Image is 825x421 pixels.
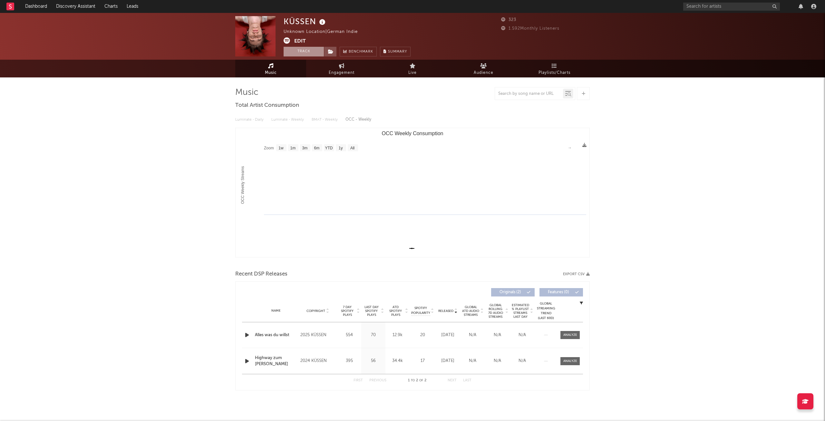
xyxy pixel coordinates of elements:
button: Features(0) [539,288,583,296]
button: Next [448,379,457,382]
a: Engagement [306,60,377,77]
a: Alles was du willst [255,332,297,338]
button: Originals(2) [491,288,535,296]
div: [DATE] [437,332,459,338]
a: Live [377,60,448,77]
div: N/A [511,332,533,338]
div: N/A [511,358,533,364]
span: Benchmark [349,48,373,56]
div: 2025 KÜSSEN [300,331,335,339]
span: Summary [388,50,407,54]
span: Total Artist Consumption [235,102,299,109]
text: OCC Weekly Consumption [382,131,443,136]
span: Released [438,309,453,313]
span: Copyright [306,309,325,313]
button: First [354,379,363,382]
a: Audience [448,60,519,77]
div: 56 [363,358,384,364]
div: 20 [411,332,434,338]
input: Search for artists [683,3,780,11]
span: Features ( 0 ) [544,290,573,294]
a: Music [235,60,306,77]
button: Export CSV [563,272,590,276]
text: 3m [302,146,308,150]
text: 1y [339,146,343,150]
div: N/A [462,358,483,364]
button: Last [463,379,471,382]
a: Highway zum [PERSON_NAME] [255,355,297,367]
div: N/A [462,332,483,338]
span: Engagement [329,69,354,77]
div: 70 [363,332,384,338]
span: Spotify Popularity [411,306,430,316]
div: 395 [339,358,360,364]
button: Track [284,47,324,56]
text: YTD [325,146,333,150]
div: 2024 KÜSSEN [300,357,335,365]
a: Benchmark [340,47,377,56]
div: [DATE] [437,358,459,364]
button: Edit [294,37,306,45]
svg: OCC Weekly Consumption [236,128,589,257]
span: Originals ( 2 ) [495,290,525,294]
text: OCC Weekly Streams [240,166,245,204]
span: Global Rolling 7D Audio Streams [487,303,504,319]
text: All [350,146,354,150]
div: N/A [487,358,508,364]
span: 323 [501,18,516,22]
input: Search by song name or URL [495,91,563,96]
text: 1w [278,146,284,150]
span: Recent DSP Releases [235,270,287,278]
text: 6m [314,146,320,150]
span: ATD Spotify Plays [387,305,404,317]
button: Summary [380,47,411,56]
text: Zoom [264,146,274,150]
span: Audience [474,69,493,77]
div: Global Streaming Trend (Last 60D) [536,301,556,321]
span: 7 Day Spotify Plays [339,305,356,317]
div: Name [255,308,297,313]
div: 17 [411,358,434,364]
div: 1 2 2 [399,377,435,385]
span: Live [408,69,417,77]
span: 1.592 Monthly Listeners [501,26,559,31]
text: → [568,145,572,150]
span: Global ATD Audio Streams [462,305,480,317]
span: of [419,379,423,382]
button: Previous [369,379,386,382]
span: Music [265,69,277,77]
span: Playlists/Charts [539,69,570,77]
text: 1m [290,146,296,150]
span: to [411,379,415,382]
a: Playlists/Charts [519,60,590,77]
div: 34.4k [387,358,408,364]
div: KÜSSEN [284,16,327,27]
div: N/A [487,332,508,338]
span: Estimated % Playlist Streams Last Day [511,303,529,319]
div: Unknown Location | German Indie [284,28,365,36]
span: Last Day Spotify Plays [363,305,380,317]
div: 12.9k [387,332,408,338]
div: 554 [339,332,360,338]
